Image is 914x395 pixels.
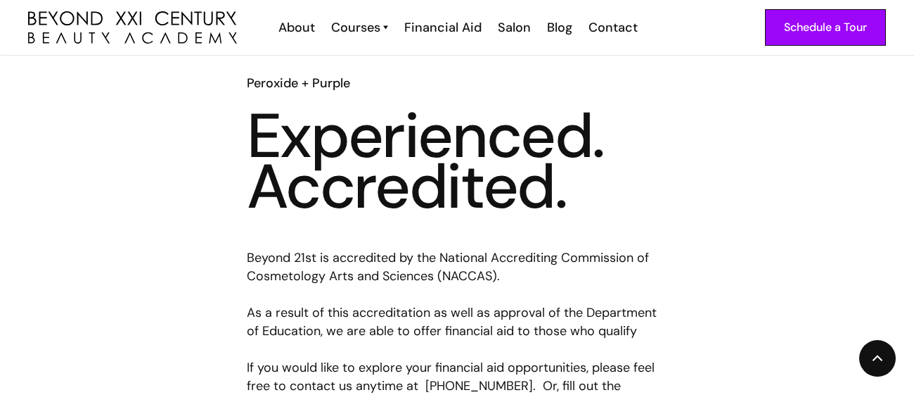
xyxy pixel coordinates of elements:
a: home [28,11,237,44]
div: Contact [588,18,638,37]
img: beyond 21st century beauty academy logo [28,11,237,44]
div: Courses [331,18,380,37]
a: Financial Aid [395,18,489,37]
a: Courses [331,18,388,37]
h3: Experienced. Accredited. [247,111,667,212]
a: Contact [579,18,645,37]
div: About [278,18,315,37]
h6: Peroxide + Purple [247,74,667,92]
div: Schedule a Tour [784,18,867,37]
a: Blog [538,18,579,37]
a: Schedule a Tour [765,9,886,46]
div: Salon [498,18,531,37]
div: Financial Aid [404,18,482,37]
a: About [269,18,322,37]
a: Salon [489,18,538,37]
div: Blog [547,18,572,37]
